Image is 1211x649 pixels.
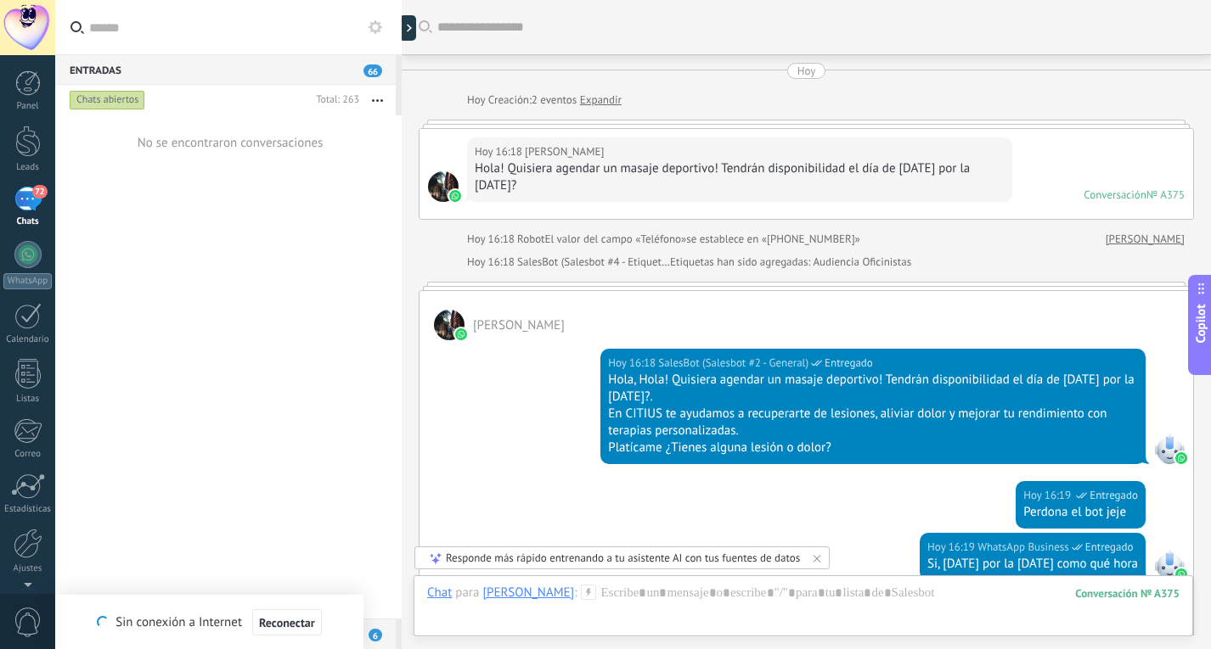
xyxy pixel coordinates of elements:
[686,231,860,248] span: se establece en «[PHONE_NUMBER]»
[545,231,687,248] span: El valor del campo «Teléfono»
[608,372,1138,406] div: Hola, Hola! Quisiera agendar un masaje deportivo! Tendrán disponibilidad el día de [DATE] por la ...
[3,394,53,405] div: Listas
[138,135,324,151] div: No se encontraron conversaciones
[1084,187,1146,202] div: Conversación
[55,54,396,85] div: Entradas
[1023,504,1138,521] div: Perdona el bot jeje
[369,629,382,641] span: 6
[3,101,53,112] div: Panel
[428,171,459,202] span: Isabel Baeza
[825,355,873,372] span: Entregado
[658,355,808,372] span: SalesBot (Salesbot #2 - General)
[1075,586,1180,601] div: 375
[3,162,53,173] div: Leads
[1106,231,1185,248] a: [PERSON_NAME]
[1146,187,1185,202] div: № A375
[399,15,416,41] div: Mostrar
[797,63,816,79] div: Hoy
[3,563,53,574] div: Ajustes
[455,328,467,340] img: waba.svg
[446,551,800,565] div: Responde más rápido entrenando a tu asistente AI con tus fuentes de datos
[32,185,47,199] span: 72
[475,143,525,160] div: Hoy 16:18
[3,449,53,460] div: Correo
[363,64,382,77] span: 66
[670,254,911,271] span: Etiquetas han sido agregadas: Audiencia Oficinistas
[608,406,1138,439] div: En CITIUS te ayudamos a recuperarte de lesiones, aliviar dolor y mejorar tu rendimiento con terap...
[467,92,488,109] div: Hoy
[97,608,321,636] div: Sin conexión a Internet
[574,585,577,601] span: :
[1175,452,1187,464] img: waba.svg
[517,255,682,269] span: SalesBot (Salesbot #4 - Etiquetado)
[927,556,1138,573] div: Si, [DATE] por la [DATE] como qué hora
[3,216,53,227] div: Chats
[532,92,577,109] span: 2 eventos
[977,539,1069,556] span: WhatsApp Business
[1154,434,1185,464] span: SalesBot
[1154,550,1185,580] span: WhatsApp Business
[525,143,604,160] span: Isabel Baeza
[1085,539,1134,556] span: Entregado
[359,85,396,115] button: Más
[309,92,359,109] div: Total: 263
[3,504,53,515] div: Estadísticas
[1175,568,1187,580] img: waba.svg
[475,160,1005,194] div: Hola! Quisiera agendar un masaje deportivo! Tendrán disponibilidad el día de [DATE] por la [DATE]?
[434,310,465,340] span: Isabel Baeza
[517,232,544,246] span: Robot
[259,617,315,629] span: Reconectar
[3,273,52,289] div: WhatsApp
[1023,487,1073,504] div: Hoy 16:19
[455,585,479,601] span: para
[608,439,1138,456] div: Platícame ¿Tienes alguna lesión o dolor?
[608,355,658,372] div: Hoy 16:18
[927,539,977,556] div: Hoy 16:19
[467,92,622,109] div: Creación:
[252,609,322,636] button: Reconectar
[1192,304,1209,343] span: Copilot
[3,334,53,345] div: Calendario
[473,317,565,333] span: Isabel Baeza
[482,585,574,600] div: Isabel Baeza
[70,90,145,110] div: Chats abiertos
[580,92,622,109] a: Expandir
[467,231,517,248] div: Hoy 16:18
[467,254,517,271] div: Hoy 16:18
[1090,487,1138,504] span: Entregado
[449,190,461,202] img: waba.svg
